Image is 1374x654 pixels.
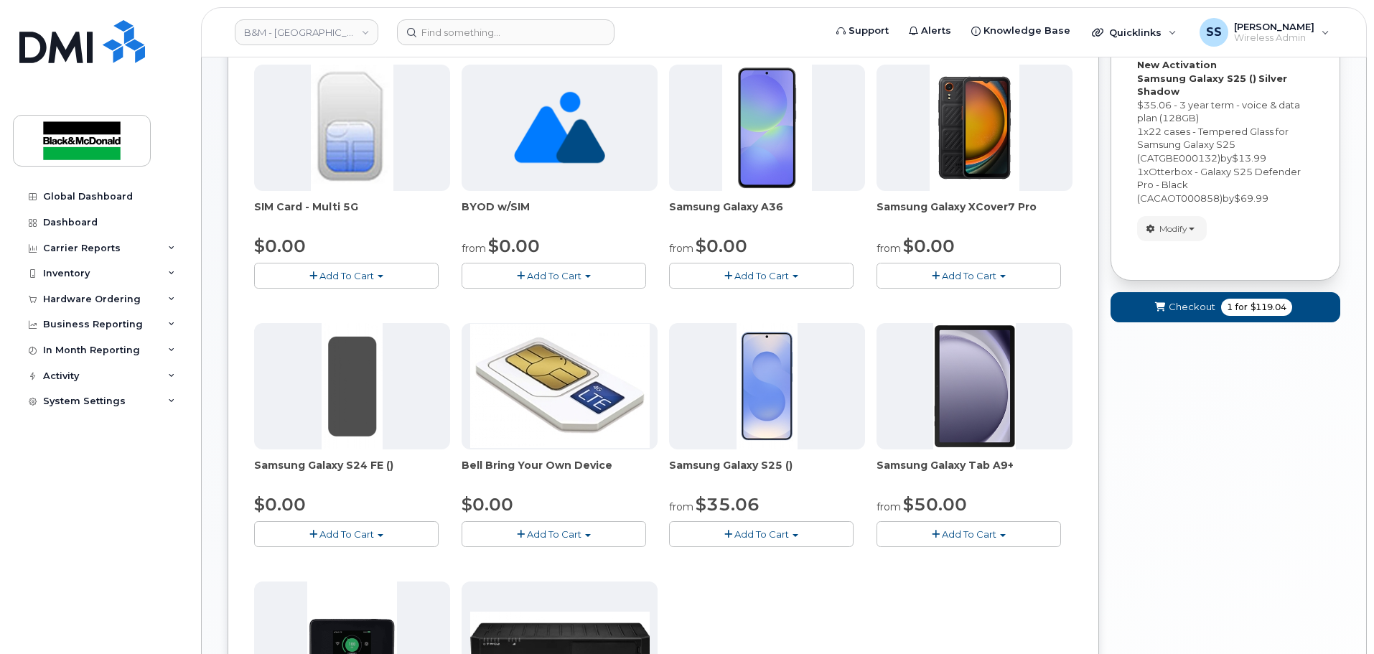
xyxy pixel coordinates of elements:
div: x by [1137,125,1314,165]
a: Knowledge Base [961,17,1080,45]
img: phone23886.JPG [722,65,813,191]
strong: New Activation [1137,59,1217,70]
div: Samsung Galaxy S24 FE () [254,458,450,487]
small: from [669,242,693,255]
span: Add To Cart [527,270,581,281]
span: 1 [1137,126,1144,137]
div: Bell Bring Your Own Device [462,458,658,487]
button: Add To Cart [254,263,439,288]
div: Quicklinks [1082,18,1187,47]
span: $0.00 [696,235,747,256]
span: $13.99 [1232,152,1266,164]
span: Add To Cart [734,528,789,540]
span: $0.00 [903,235,955,256]
img: phone23817.JPG [737,323,798,449]
small: from [462,242,486,255]
span: $0.00 [462,494,513,515]
span: Add To Cart [942,528,996,540]
small: from [877,242,901,255]
img: phone23274.JPG [470,324,650,448]
button: Add To Cart [462,521,646,546]
span: Add To Cart [527,528,581,540]
div: Samsung Galaxy A36 [669,200,865,228]
span: $69.99 [1234,192,1268,204]
span: 22 cases - Tempered Glass for Samsung Galaxy S25 (CATGBE000132) [1137,126,1289,164]
span: 1 [1227,301,1233,314]
img: phone23884.JPG [933,323,1016,449]
img: no_image_found-2caef05468ed5679b831cfe6fc140e25e0c280774317ffc20a367ab7fd17291e.png [514,65,605,191]
a: B&M - Alberta [235,19,378,45]
div: $35.06 - 3 year term - voice & data plan (128GB) [1137,98,1314,125]
button: Add To Cart [669,521,854,546]
span: Otterbox - Galaxy S25 Defender Pro - Black (CACAOT000858) [1137,166,1301,204]
span: Add To Cart [942,270,996,281]
span: $0.00 [254,494,306,515]
div: BYOD w/SIM [462,200,658,228]
button: Modify [1137,216,1207,241]
button: Add To Cart [877,263,1061,288]
span: $35.06 [696,494,760,515]
span: Add To Cart [319,528,374,540]
span: Alerts [921,24,951,38]
button: Add To Cart [254,521,439,546]
span: $0.00 [488,235,540,256]
div: SIM Card - Multi 5G [254,200,450,228]
span: [PERSON_NAME] [1234,21,1314,32]
span: $119.04 [1251,301,1286,314]
div: Samantha Shandera [1190,18,1340,47]
span: Wireless Admin [1234,32,1314,44]
img: 00D627D4-43E9-49B7-A367-2C99342E128C.jpg [311,65,393,191]
img: phone23879.JPG [930,65,1020,191]
button: Add To Cart [669,263,854,288]
span: Checkout [1169,300,1215,314]
a: Support [826,17,899,45]
button: Checkout 1 for $119.04 [1111,292,1340,322]
span: Modify [1159,223,1187,235]
input: Find something... [397,19,614,45]
span: SS [1206,24,1222,41]
strong: Samsung Galaxy S25 () [1137,73,1256,84]
div: Samsung Galaxy Tab A9+ [877,458,1072,487]
span: Knowledge Base [983,24,1070,38]
span: Support [849,24,889,38]
button: Add To Cart [877,521,1061,546]
div: Samsung Galaxy XCover7 Pro [877,200,1072,228]
button: Add To Cart [462,263,646,288]
span: for [1233,301,1251,314]
span: $50.00 [903,494,967,515]
a: Alerts [899,17,961,45]
span: Add To Cart [319,270,374,281]
small: from [877,500,901,513]
span: 1 [1137,166,1144,177]
small: from [669,500,693,513]
span: Quicklinks [1109,27,1162,38]
span: $0.00 [254,235,306,256]
img: phone23975.JPG [322,323,383,449]
span: Add To Cart [734,270,789,281]
div: x by [1137,165,1314,205]
div: Samsung Galaxy S25 () [669,458,865,487]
